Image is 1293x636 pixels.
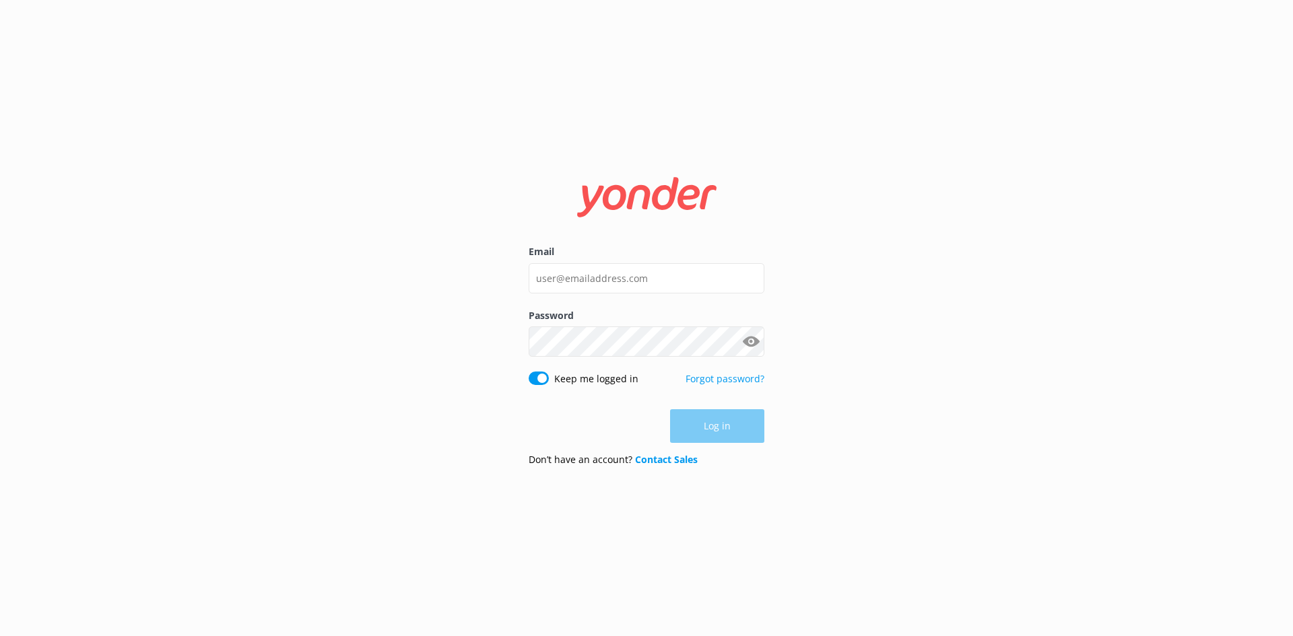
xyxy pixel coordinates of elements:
[529,244,764,259] label: Email
[529,452,698,467] p: Don’t have an account?
[554,372,638,386] label: Keep me logged in
[737,328,764,355] button: Show password
[529,263,764,293] input: user@emailaddress.com
[529,308,764,323] label: Password
[686,372,764,385] a: Forgot password?
[635,453,698,466] a: Contact Sales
